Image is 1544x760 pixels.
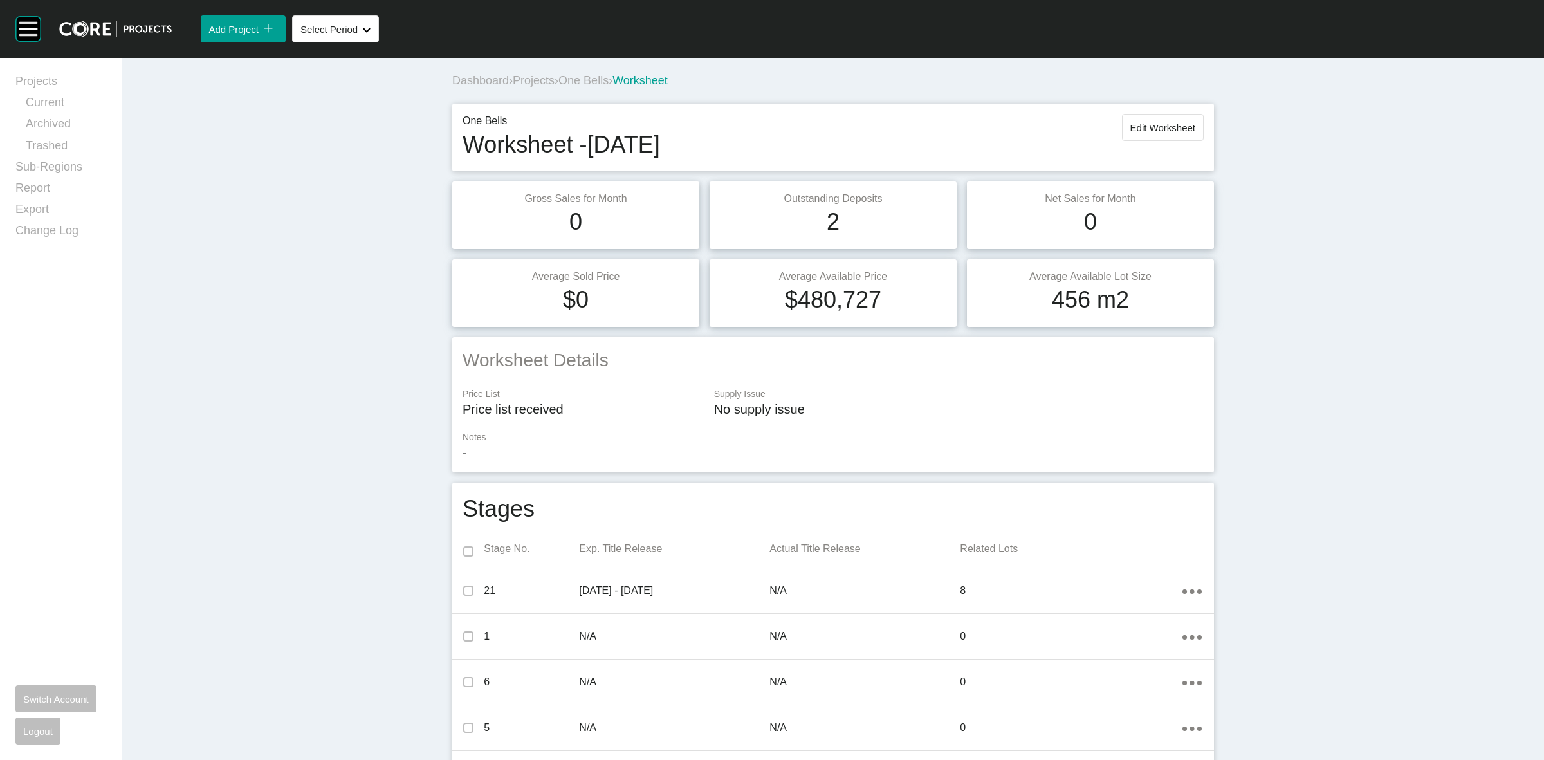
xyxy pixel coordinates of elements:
[15,201,107,223] a: Export
[463,444,1204,462] p: -
[484,584,579,598] p: 21
[463,129,660,161] h1: Worksheet - [DATE]
[569,206,582,238] h1: 0
[960,675,1182,689] p: 0
[720,192,946,206] p: Outstanding Deposits
[509,74,513,87] span: ›
[23,694,89,705] span: Switch Account
[960,542,1182,556] p: Related Lots
[15,718,60,745] button: Logout
[558,74,609,87] a: One Bells
[960,629,1182,644] p: 0
[463,114,660,128] p: One Bells
[15,223,107,244] a: Change Log
[960,721,1182,735] p: 0
[15,159,107,180] a: Sub-Regions
[300,24,358,35] span: Select Period
[977,270,1204,284] p: Average Available Lot Size
[714,388,1204,401] p: Supply Issue
[484,675,579,689] p: 6
[960,584,1182,598] p: 8
[769,629,960,644] p: N/A
[26,95,107,116] a: Current
[827,206,840,238] h1: 2
[513,74,555,87] a: Projects
[1052,284,1129,316] h1: 456 m2
[1084,206,1097,238] h1: 0
[769,675,960,689] p: N/A
[563,284,589,316] h1: $0
[15,73,107,95] a: Projects
[555,74,558,87] span: ›
[208,24,259,35] span: Add Project
[292,15,379,42] button: Select Period
[579,584,769,598] p: [DATE] - [DATE]
[463,348,1204,373] h2: Worksheet Details
[977,192,1204,206] p: Net Sales for Month
[769,542,960,556] p: Actual Title Release
[612,74,668,87] span: Worksheet
[579,721,769,735] p: N/A
[484,629,579,644] p: 1
[26,138,107,159] a: Trashed
[23,726,53,737] span: Logout
[785,284,881,316] h1: $480,727
[15,180,107,201] a: Report
[579,675,769,689] p: N/A
[463,400,701,418] p: Price list received
[463,493,535,525] h1: Stages
[769,584,960,598] p: N/A
[452,74,509,87] a: Dashboard
[1130,122,1195,133] span: Edit Worksheet
[15,685,96,712] button: Switch Account
[59,21,172,37] img: core-logo-dark.3138cae2.png
[720,270,946,284] p: Average Available Price
[463,270,689,284] p: Average Sold Price
[714,400,1204,418] p: No supply issue
[463,431,1204,444] p: Notes
[484,542,579,556] p: Stage No.
[1122,114,1204,141] button: Edit Worksheet
[484,721,579,735] p: 5
[201,15,286,42] button: Add Project
[26,116,107,137] a: Archived
[769,721,960,735] p: N/A
[609,74,612,87] span: ›
[579,629,769,644] p: N/A
[463,388,701,401] p: Price List
[579,542,769,556] p: Exp. Title Release
[463,192,689,206] p: Gross Sales for Month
